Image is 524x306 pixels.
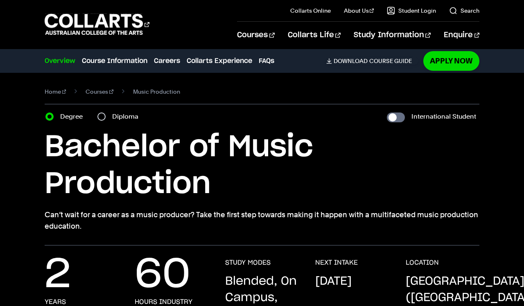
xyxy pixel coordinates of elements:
a: Collarts Life [288,22,341,49]
a: Collarts Online [290,7,331,15]
span: Download [334,57,368,65]
a: Search [449,7,479,15]
a: FAQs [259,56,274,66]
a: Apply Now [423,51,479,70]
p: Can’t wait for a career as a music producer? Take the first step towards making it happen with a ... [45,209,479,232]
a: Overview [45,56,75,66]
label: Diploma [112,111,143,122]
h3: LOCATION [406,259,439,267]
a: DownloadCourse Guide [326,57,418,65]
label: International Student [411,111,476,122]
p: 2 [45,259,71,291]
a: Student Login [387,7,436,15]
div: Go to homepage [45,13,149,36]
label: Degree [60,111,88,122]
p: [DATE] [315,273,352,290]
a: Careers [154,56,180,66]
a: Course Information [82,56,147,66]
a: Study Information [354,22,431,49]
span: Music Production [133,86,180,97]
p: 60 [135,259,190,291]
a: Courses [86,86,113,97]
h3: STUDY MODES [225,259,271,267]
a: Enquire [444,22,479,49]
h1: Bachelor of Music Production [45,129,479,202]
h3: Years [45,298,66,306]
a: About Us [344,7,374,15]
a: Home [45,86,66,97]
a: Collarts Experience [187,56,252,66]
h3: NEXT INTAKE [315,259,358,267]
a: Courses [237,22,274,49]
